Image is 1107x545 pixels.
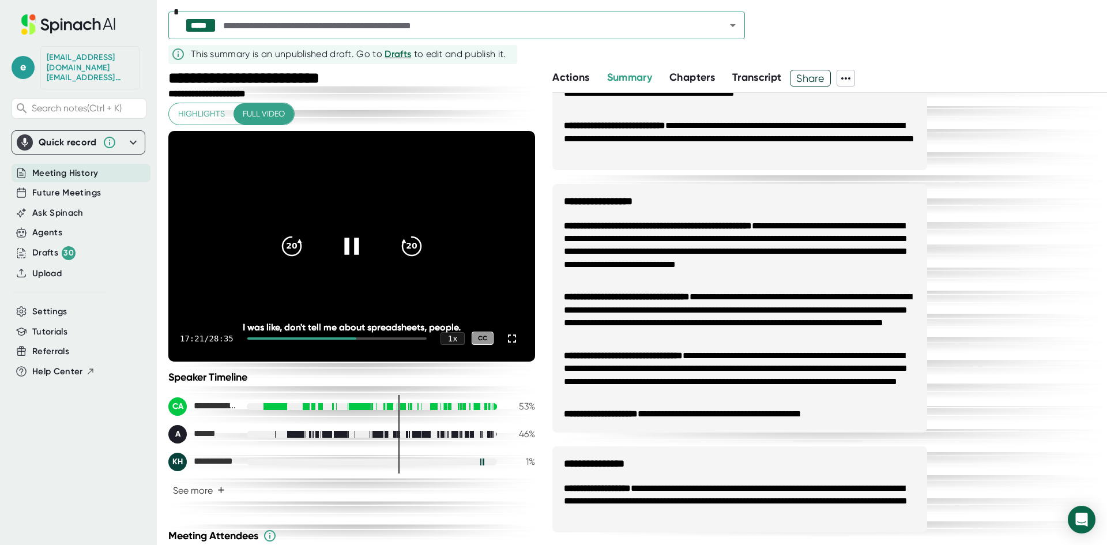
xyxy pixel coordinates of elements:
button: Future Meetings [32,186,101,200]
div: This summary is an unpublished draft. Go to to edit and publish it. [191,47,506,61]
button: Open [725,17,741,33]
div: Speaker Timeline [168,371,535,384]
div: Ashley [168,425,238,443]
span: Summary [607,71,652,84]
button: Drafts [385,47,411,61]
span: Chapters [669,71,715,84]
span: Highlights [178,107,225,121]
span: Share [790,68,830,88]
div: Quick record [39,137,97,148]
div: 46 % [506,429,535,439]
button: Meeting History [32,167,98,180]
button: Ask Spinach [32,206,84,220]
button: Referrals [32,345,69,358]
div: Candace Aragon [168,397,238,416]
span: Full video [243,107,285,121]
span: Drafts [385,48,411,59]
div: Meeting Attendees [168,529,538,543]
span: Search notes (Ctrl + K) [32,103,122,114]
div: I was like, don't tell me about spreadsheets, people. [205,322,499,333]
div: Kate Hummel [168,453,238,471]
button: Drafts 30 [32,246,76,260]
div: 1 x [440,332,465,345]
button: See more+ [168,480,229,501]
span: Help Center [32,365,83,378]
button: Help Center [32,365,95,378]
button: Tutorials [32,325,67,339]
button: Full video [234,103,294,125]
button: Share [790,70,831,87]
span: + [217,486,225,495]
button: Summary [607,70,652,85]
div: edotson@starrez.com edotson@starrez.com [47,52,133,83]
div: CC [472,332,494,345]
button: Highlights [169,103,234,125]
button: Chapters [669,70,715,85]
button: Actions [552,70,589,85]
div: 17:21 / 28:35 [180,334,234,343]
div: Open Intercom Messenger [1068,506,1095,533]
button: Settings [32,305,67,318]
span: e [12,56,35,79]
div: Drafts [32,246,76,260]
div: 30 [62,246,76,260]
div: Quick record [17,131,140,154]
span: Transcript [732,71,782,84]
div: KH [168,453,187,471]
div: A [168,425,187,443]
button: Transcript [732,70,782,85]
button: Upload [32,267,62,280]
div: 1 % [506,456,535,467]
span: Actions [552,71,589,84]
div: 53 % [506,401,535,412]
div: CA [168,397,187,416]
button: Agents [32,226,62,239]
